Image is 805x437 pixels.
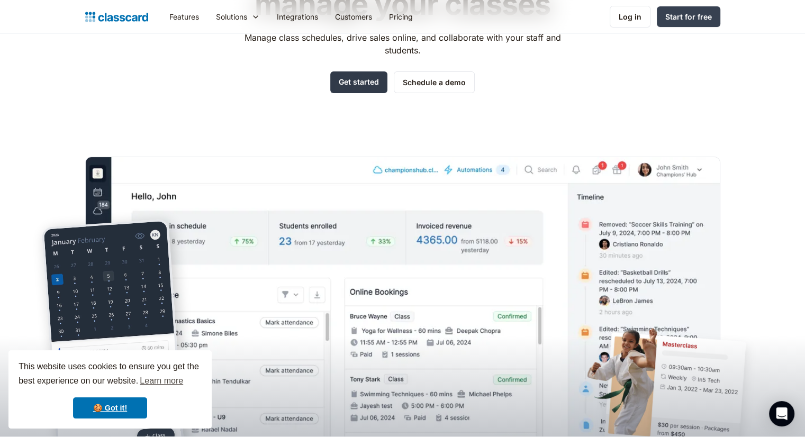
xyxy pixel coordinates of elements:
a: Get started [330,71,387,93]
div: Start for free [665,11,712,22]
div: Solutions [207,5,268,29]
div: cookieconsent [8,350,212,429]
a: Features [161,5,207,29]
div: Log in [619,11,641,22]
a: Pricing [381,5,421,29]
a: learn more about cookies [138,373,185,389]
a: Logo [85,10,148,24]
a: Log in [610,6,650,28]
p: Manage class schedules, drive sales online, and collaborate with your staff and students. [234,31,571,57]
div: Solutions [216,11,247,22]
span: This website uses cookies to ensure you get the best experience on our website. [19,360,202,389]
a: Schedule a demo [394,71,475,93]
a: Start for free [657,6,720,27]
a: Customers [327,5,381,29]
a: Integrations [268,5,327,29]
a: dismiss cookie message [73,397,147,418]
div: Open Intercom Messenger [769,401,794,426]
